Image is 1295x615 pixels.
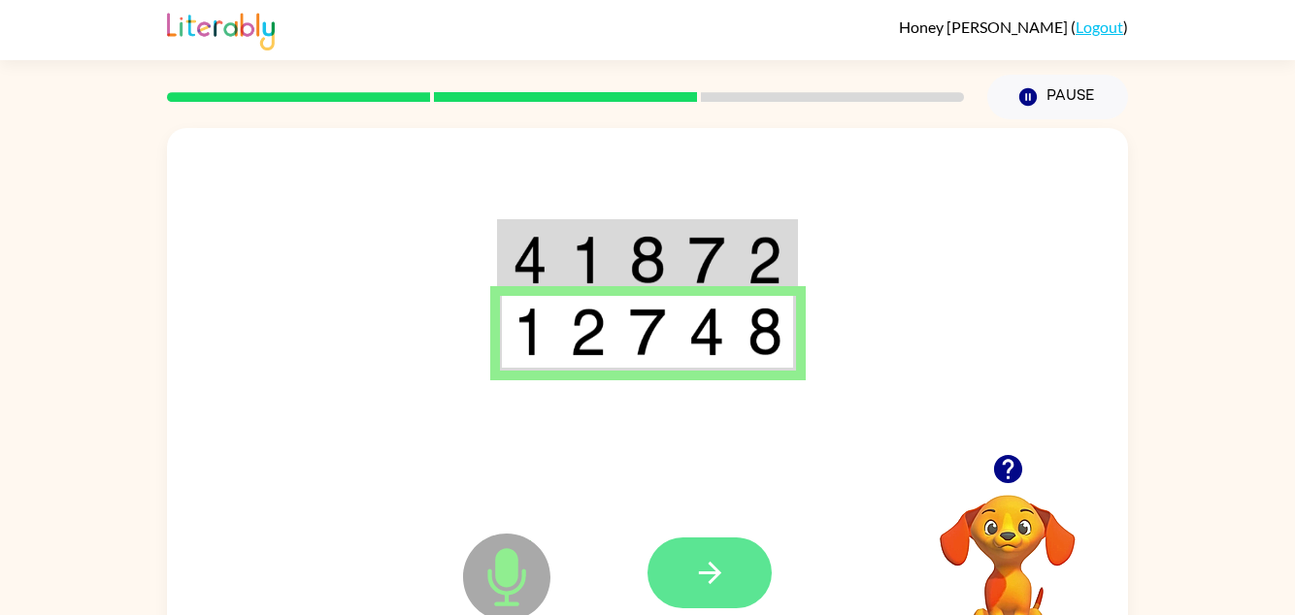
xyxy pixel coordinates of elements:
[570,307,607,356] img: 2
[747,307,782,356] img: 8
[513,236,548,284] img: 4
[1076,17,1123,36] a: Logout
[629,236,666,284] img: 8
[747,236,782,284] img: 2
[688,307,725,356] img: 4
[987,75,1128,119] button: Pause
[899,17,1128,36] div: ( )
[167,8,275,50] img: Literably
[899,17,1071,36] span: Honey [PERSON_NAME]
[513,307,548,356] img: 1
[629,307,666,356] img: 7
[570,236,607,284] img: 1
[688,236,725,284] img: 7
